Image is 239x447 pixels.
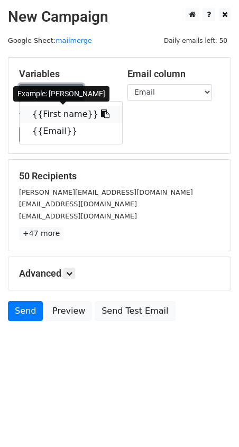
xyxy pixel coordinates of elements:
small: [EMAIL_ADDRESS][DOMAIN_NAME] [19,200,137,208]
div: Example: [PERSON_NAME] [13,86,109,102]
a: {{First name}} [20,106,122,123]
h5: Advanced [19,268,220,279]
small: [EMAIL_ADDRESS][DOMAIN_NAME] [19,212,137,220]
span: Daily emails left: 50 [160,35,231,47]
iframe: Chat Widget [186,396,239,447]
h5: Email column [127,68,220,80]
a: Daily emails left: 50 [160,37,231,44]
h2: New Campaign [8,8,231,26]
a: {{Email}} [20,123,122,140]
a: Send Test Email [95,301,175,321]
h5: 50 Recipients [19,170,220,182]
a: Send [8,301,43,321]
a: Preview [45,301,92,321]
small: [PERSON_NAME][EMAIL_ADDRESS][DOMAIN_NAME] [19,188,193,196]
h5: Variables [19,68,112,80]
a: +47 more [19,227,63,240]
a: mailmerge [56,37,92,44]
small: Google Sheet: [8,37,92,44]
